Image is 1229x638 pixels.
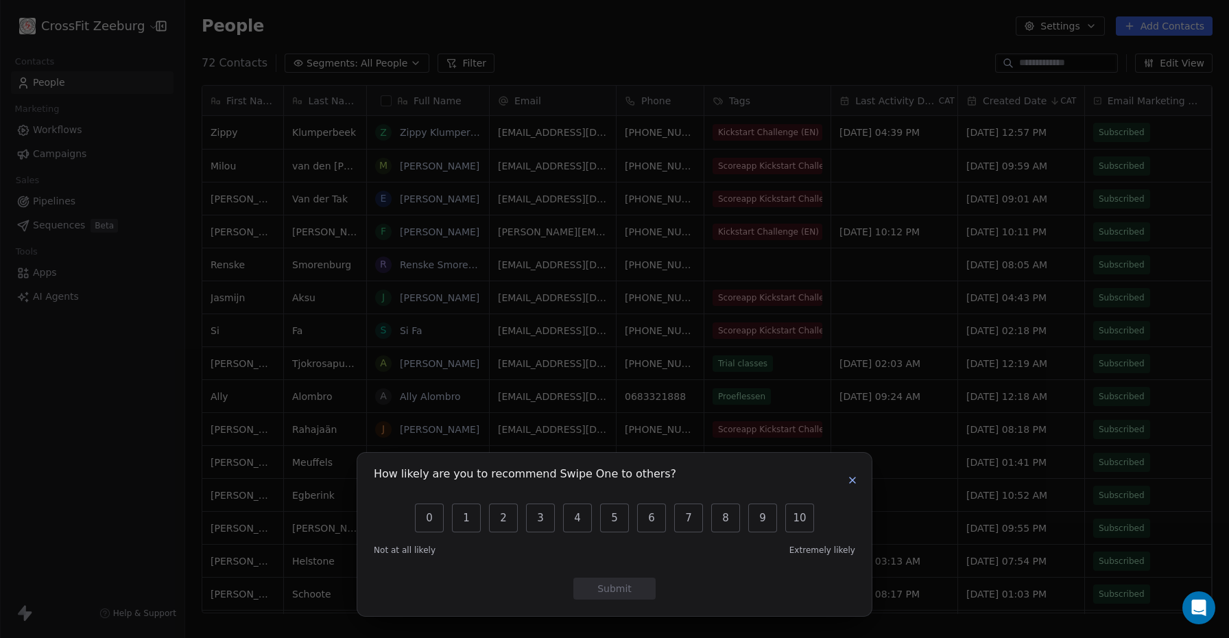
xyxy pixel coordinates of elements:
button: 4 [563,504,592,532]
span: Not at all likely [374,545,435,556]
button: 5 [600,504,629,532]
button: 6 [637,504,666,532]
h1: How likely are you to recommend Swipe One to others? [374,469,676,483]
button: 8 [711,504,740,532]
button: Submit [573,578,656,600]
span: Extremely likely [789,545,855,556]
button: 0 [415,504,444,532]
button: 9 [748,504,777,532]
button: 3 [526,504,555,532]
button: 10 [785,504,814,532]
button: 2 [489,504,518,532]
button: 7 [674,504,703,532]
button: 1 [452,504,481,532]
